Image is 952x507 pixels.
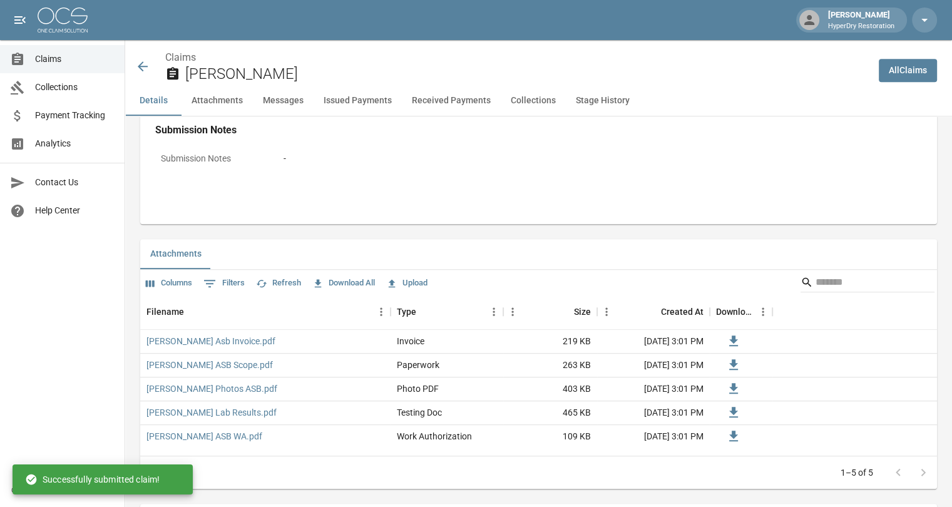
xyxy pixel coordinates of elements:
[503,354,597,377] div: 263 KB
[185,65,869,83] h2: [PERSON_NAME]
[501,86,566,116] button: Collections
[710,294,772,329] div: Download
[35,81,115,94] span: Collections
[146,430,262,443] a: [PERSON_NAME] ASB WA.pdf
[801,272,934,295] div: Search
[503,302,522,321] button: Menu
[484,302,503,321] button: Menu
[8,8,33,33] button: open drawer
[597,377,710,401] div: [DATE] 3:01 PM
[182,86,253,116] button: Attachments
[823,9,899,31] div: [PERSON_NAME]
[125,86,952,116] div: anchor tabs
[716,294,754,329] div: Download
[35,204,115,217] span: Help Center
[155,124,922,136] h4: Submission Notes
[200,274,248,294] button: Show filters
[879,59,937,82] a: AllClaims
[25,468,160,491] div: Successfully submitted claim!
[314,86,402,116] button: Issued Payments
[503,401,597,425] div: 465 KB
[661,294,704,329] div: Created At
[140,239,937,269] div: related-list tabs
[828,21,894,32] p: HyperDry Restoration
[397,359,439,371] div: Paperwork
[597,425,710,449] div: [DATE] 3:01 PM
[35,137,115,150] span: Analytics
[383,274,431,293] button: Upload
[841,466,873,479] p: 1–5 of 5
[146,359,273,371] a: [PERSON_NAME] ASB Scope.pdf
[597,302,616,321] button: Menu
[574,294,591,329] div: Size
[309,274,378,293] button: Download All
[284,152,286,165] div: -
[597,401,710,425] div: [DATE] 3:01 PM
[597,354,710,377] div: [DATE] 3:01 PM
[597,330,710,354] div: [DATE] 3:01 PM
[165,51,196,63] a: Claims
[38,8,88,33] img: ocs-logo-white-transparent.png
[253,274,304,293] button: Refresh
[146,382,277,395] a: [PERSON_NAME] Photos ASB.pdf
[397,335,424,347] div: Invoice
[397,382,439,395] div: Photo PDF
[146,294,184,329] div: Filename
[503,294,597,329] div: Size
[165,50,869,65] nav: breadcrumb
[566,86,640,116] button: Stage History
[35,53,115,66] span: Claims
[140,239,212,269] button: Attachments
[125,86,182,116] button: Details
[391,294,503,329] div: Type
[143,274,195,293] button: Select columns
[397,294,416,329] div: Type
[397,406,442,419] div: Testing Doc
[597,294,710,329] div: Created At
[503,377,597,401] div: 403 KB
[503,425,597,449] div: 109 KB
[11,484,113,496] div: © 2025 One Claim Solution
[35,176,115,189] span: Contact Us
[155,146,268,171] p: Submission Notes
[397,430,472,443] div: Work Authorization
[253,86,314,116] button: Messages
[146,406,277,419] a: [PERSON_NAME] Lab Results.pdf
[402,86,501,116] button: Received Payments
[372,302,391,321] button: Menu
[35,109,115,122] span: Payment Tracking
[503,330,597,354] div: 219 KB
[140,294,391,329] div: Filename
[754,302,772,321] button: Menu
[146,335,275,347] a: [PERSON_NAME] Asb Invoice.pdf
